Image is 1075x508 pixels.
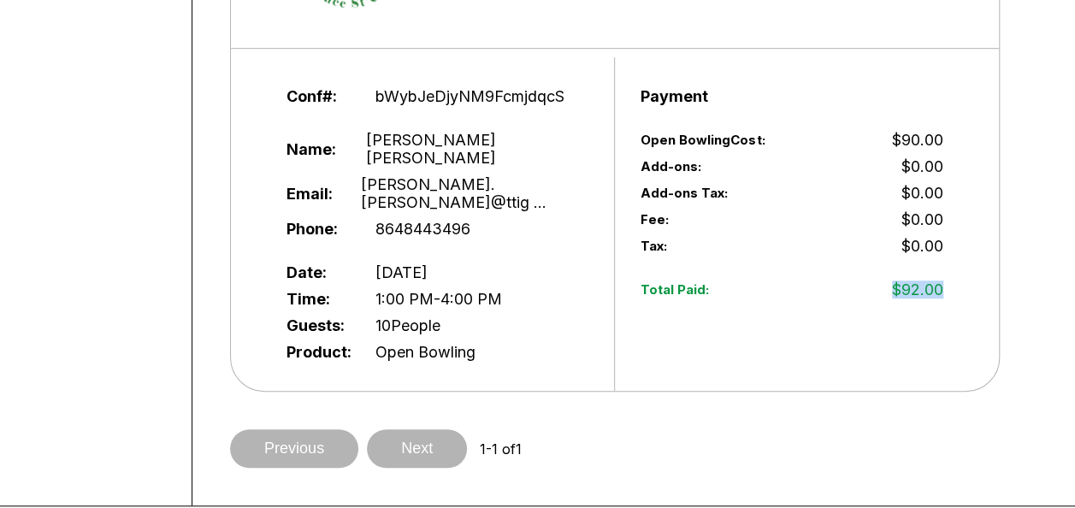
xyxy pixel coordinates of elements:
span: Add-ons Tax: [641,185,853,201]
span: 1 - 1 of 1 [480,440,522,458]
span: Open Bowling Cost: [641,132,853,148]
span: 1:00 PM - 4:00 PM [375,290,502,308]
span: Payment [641,87,701,105]
span: $92.00 [892,281,943,298]
span: Conf#: [286,87,347,105]
span: Phone: [286,220,347,238]
span: Fee: [641,211,853,227]
span: 10 People [375,316,440,334]
span: [DATE] [375,263,428,281]
span: $90.00 [892,131,943,149]
span: Date: [286,263,347,281]
span: Add-ons: [641,158,853,174]
span: Time: [286,290,347,308]
span: [PERSON_NAME] [PERSON_NAME] [366,131,589,167]
span: Email: [286,185,333,203]
span: [PERSON_NAME].[PERSON_NAME]@ttig ... [361,175,546,211]
span: $0.00 [901,237,943,255]
span: Guests: [286,316,347,334]
span: Total Paid: [641,281,853,298]
span: 8648443496 [375,220,470,238]
span: Open Bowling [375,343,475,361]
span: Product: [286,343,347,361]
span: Name: [286,140,338,158]
span: Tax: [641,238,853,254]
span: $0.00 [901,184,943,202]
span: $0.00 [901,210,943,228]
span: $0.00 [901,157,943,175]
span: bWybJeDjyNM9FcmjdqcS [375,87,564,105]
